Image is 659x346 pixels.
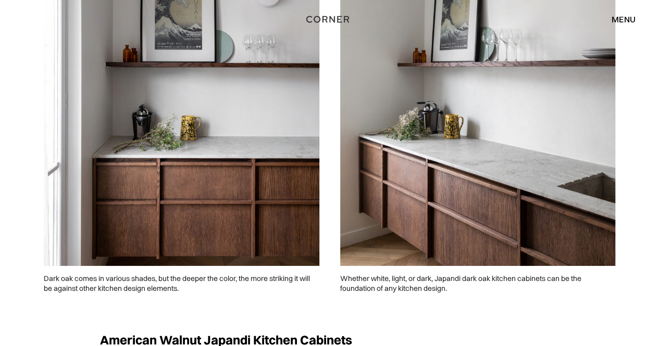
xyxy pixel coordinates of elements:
p: Whether white, light, or dark, Japandi dark oak kitchen cabinets can be the foundation of any kit... [340,266,616,301]
div: menu [612,15,636,23]
div: menu [601,10,636,28]
a: home [304,12,356,26]
p: Dark oak comes in various shades, but the deeper the color, the more striking it will be against ... [44,266,319,301]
